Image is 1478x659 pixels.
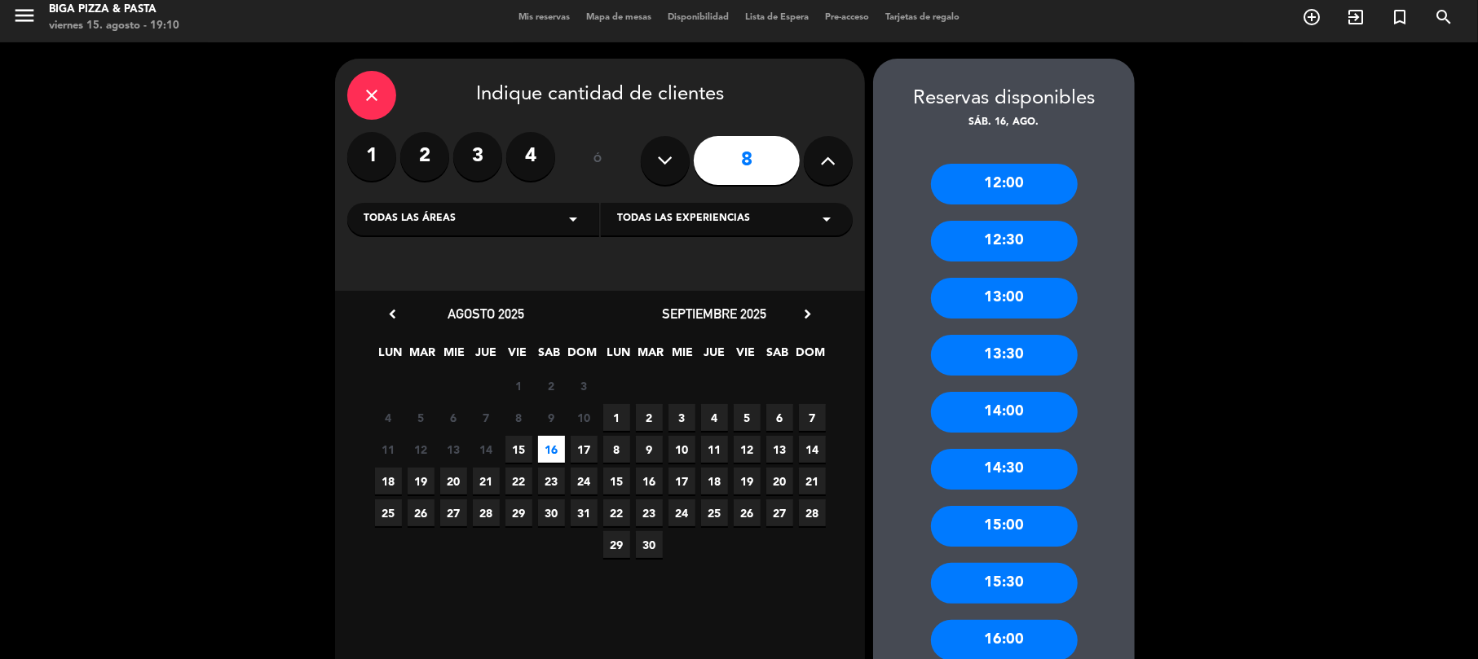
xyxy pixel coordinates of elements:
[473,468,500,494] span: 21
[400,132,449,181] label: 2
[603,436,630,463] span: 8
[1390,7,1410,27] i: turned_in_not
[440,404,467,431] span: 6
[765,343,792,370] span: SAB
[873,83,1135,115] div: Reservas disponibles
[1434,7,1454,27] i: search
[931,563,1078,604] div: 15:30
[375,436,402,463] span: 11
[571,372,598,399] span: 3
[636,468,663,494] span: 16
[377,343,404,370] span: LUN
[568,343,595,370] span: DOM
[737,13,817,22] span: Lista de Espera
[375,468,402,494] span: 18
[799,404,826,431] span: 7
[603,531,630,558] span: 29
[701,343,728,370] span: JUE
[799,436,826,463] span: 14
[440,468,467,494] span: 20
[668,436,695,463] span: 10
[734,499,761,526] span: 26
[538,404,565,431] span: 9
[347,71,853,120] div: Indique cantidad de clientes
[931,278,1078,319] div: 13:00
[505,372,532,399] span: 1
[571,404,598,431] span: 10
[931,335,1078,376] div: 13:30
[701,404,728,431] span: 4
[473,436,500,463] span: 14
[12,3,37,33] button: menu
[701,468,728,494] span: 18
[12,3,37,28] i: menu
[662,305,766,322] span: septiembre 2025
[571,468,598,494] span: 24
[409,343,436,370] span: MAR
[877,13,968,22] span: Tarjetas de regalo
[538,499,565,526] span: 30
[505,436,532,463] span: 15
[510,13,578,22] span: Mis reservas
[701,499,728,526] span: 25
[669,343,696,370] span: MIE
[796,343,823,370] span: DOM
[668,468,695,494] span: 17
[931,506,1078,547] div: 15:00
[603,404,630,431] span: 1
[799,468,826,494] span: 21
[563,209,583,229] i: arrow_drop_down
[536,343,563,370] span: SAB
[931,392,1078,433] div: 14:00
[817,13,877,22] span: Pre-acceso
[931,164,1078,204] div: 12:00
[734,404,761,431] span: 5
[375,404,402,431] span: 4
[375,499,402,526] span: 25
[873,115,1135,131] div: sáb. 16, ago.
[571,499,598,526] span: 31
[734,436,761,463] span: 12
[638,343,664,370] span: MAR
[668,404,695,431] span: 3
[636,531,663,558] span: 30
[1302,7,1321,27] i: add_circle_outline
[505,499,532,526] span: 29
[408,436,435,463] span: 12
[799,305,816,323] i: chevron_right
[408,404,435,431] span: 5
[453,132,502,181] label: 3
[660,13,737,22] span: Disponibilidad
[440,436,467,463] span: 13
[799,499,826,526] span: 28
[606,343,633,370] span: LUN
[538,372,565,399] span: 2
[603,468,630,494] span: 15
[408,499,435,526] span: 26
[473,343,500,370] span: JUE
[817,209,836,229] i: arrow_drop_down
[701,436,728,463] span: 11
[384,305,401,323] i: chevron_left
[766,499,793,526] span: 27
[1346,7,1365,27] i: exit_to_app
[408,468,435,494] span: 19
[571,436,598,463] span: 17
[668,499,695,526] span: 24
[473,499,500,526] span: 28
[636,499,663,526] span: 23
[766,468,793,494] span: 20
[636,436,663,463] span: 9
[505,404,532,431] span: 8
[362,86,382,105] i: close
[931,221,1078,261] div: 12:30
[440,499,467,526] span: 27
[734,468,761,494] span: 19
[49,18,179,34] div: viernes 15. agosto - 19:10
[448,305,524,322] span: agosto 2025
[505,468,532,494] span: 22
[441,343,468,370] span: MIE
[578,13,660,22] span: Mapa de mesas
[538,436,565,463] span: 16
[538,468,565,494] span: 23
